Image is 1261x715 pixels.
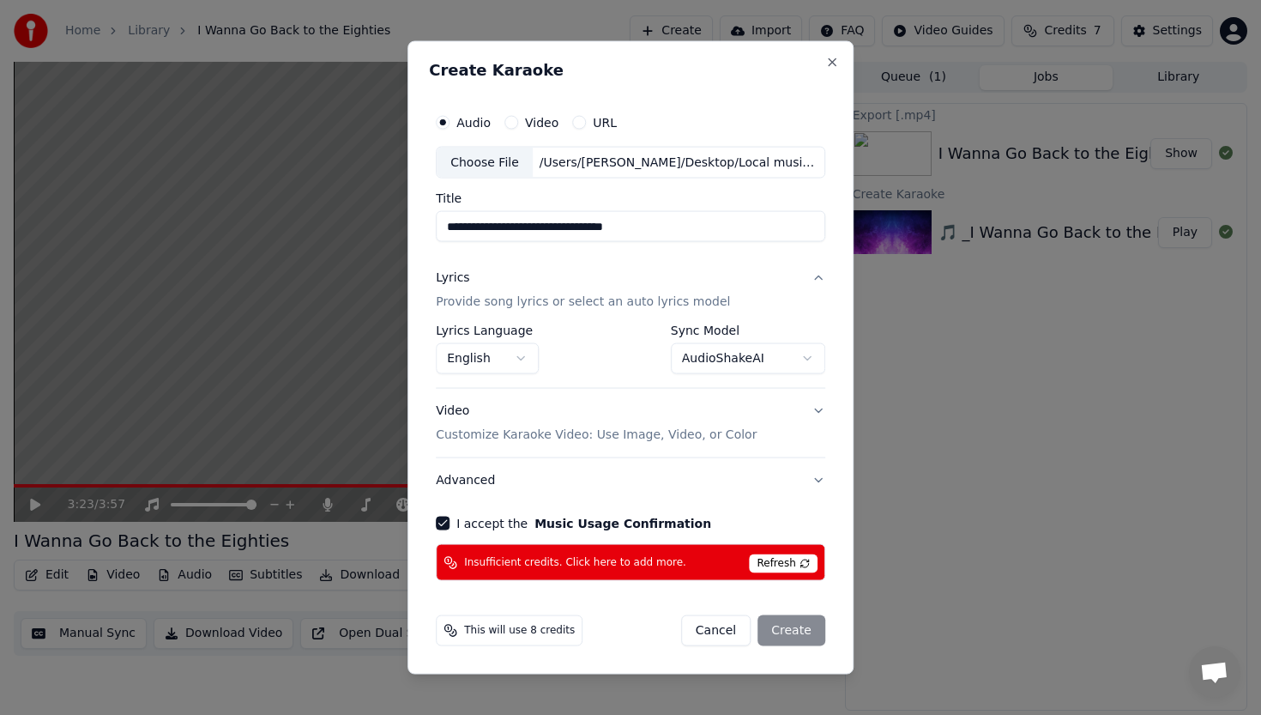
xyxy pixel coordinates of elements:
button: Cancel [681,615,751,646]
p: Customize Karaoke Video: Use Image, Video, or Color [436,427,757,444]
label: Sync Model [671,324,825,336]
div: Video [436,403,757,444]
button: VideoCustomize Karaoke Video: Use Image, Video, or Color [436,389,825,457]
label: I accept the [456,518,711,530]
div: /Users/[PERSON_NAME]/Desktop/Local music/First C&W Album!/Boots to Stilettos (Talkin’ Version).wav [533,154,824,171]
label: Audio [456,116,491,128]
span: Refresh [749,554,817,573]
span: This will use 8 credits [464,624,575,638]
label: Lyrics Language [436,324,539,336]
div: Lyrics [436,270,469,287]
button: I accept the [534,518,711,530]
button: Advanced [436,458,825,503]
button: LyricsProvide song lyrics or select an auto lyrics model [436,256,825,324]
div: LyricsProvide song lyrics or select an auto lyrics model [436,324,825,388]
p: Provide song lyrics or select an auto lyrics model [436,294,730,311]
label: Video [525,116,558,128]
label: URL [593,116,617,128]
div: Choose File [437,147,533,178]
span: Insufficient credits. Click here to add more. [464,555,686,569]
label: Title [436,192,825,204]
h2: Create Karaoke [429,62,832,77]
